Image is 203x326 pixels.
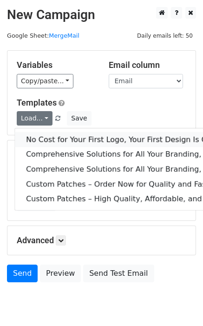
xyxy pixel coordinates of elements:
[67,111,91,126] button: Save
[83,265,154,282] a: Send Test Email
[7,265,38,282] a: Send
[7,32,79,39] small: Google Sheet:
[17,60,95,70] h5: Variables
[17,235,186,246] h5: Advanced
[17,98,57,107] a: Templates
[157,281,203,326] iframe: Chat Widget
[109,60,187,70] h5: Email column
[17,74,73,88] a: Copy/paste...
[134,32,196,39] a: Daily emails left: 50
[134,31,196,41] span: Daily emails left: 50
[17,111,52,126] a: Load...
[40,265,81,282] a: Preview
[7,7,196,23] h2: New Campaign
[49,32,79,39] a: MergeMail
